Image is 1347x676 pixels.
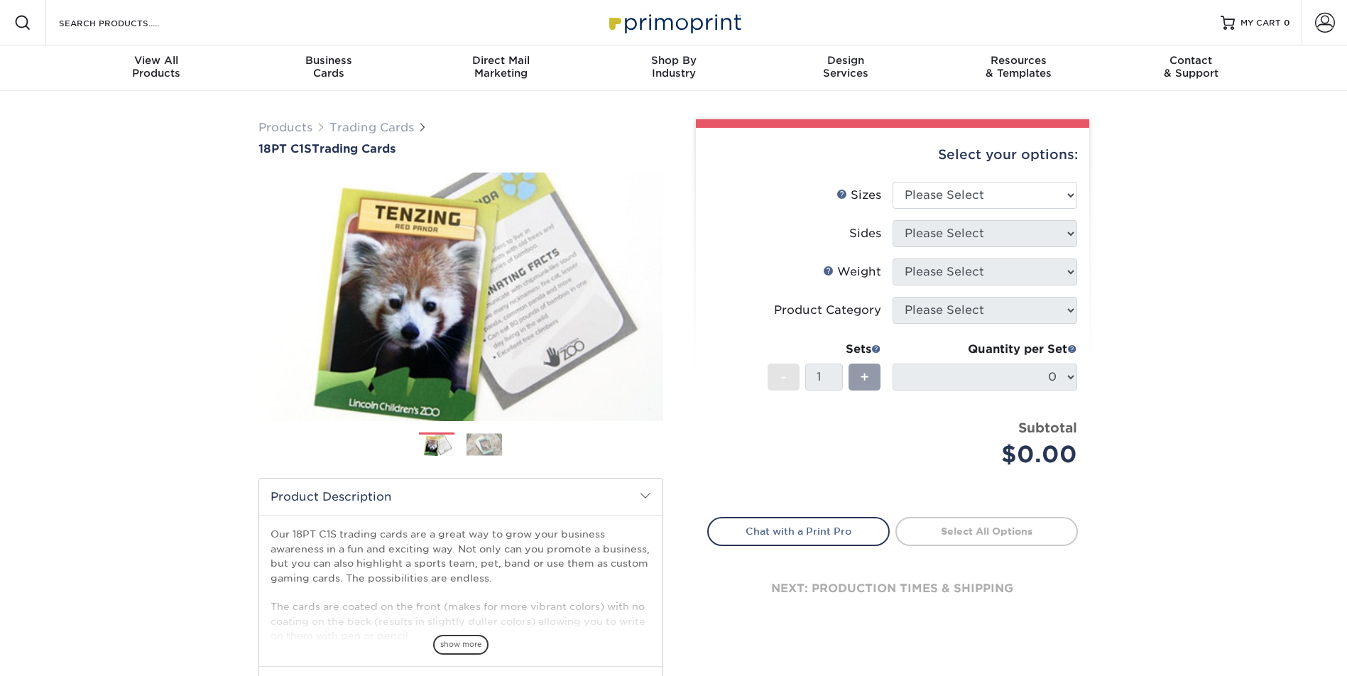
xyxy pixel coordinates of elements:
div: Marketing [415,54,587,80]
span: Business [242,54,415,67]
div: Select your options: [707,128,1078,182]
span: show more [433,635,489,654]
span: Contact [1105,54,1277,67]
span: Shop By [587,54,760,67]
span: - [780,366,787,388]
a: View AllProducts [70,45,243,91]
h2: Product Description [259,479,662,515]
div: next: production times & shipping [707,546,1078,631]
span: 0 [1284,18,1290,28]
a: Trading Cards [329,121,414,134]
div: & Templates [932,54,1105,80]
img: Primoprint [603,7,745,38]
div: Industry [587,54,760,80]
a: Shop ByIndustry [587,45,760,91]
a: Products [258,121,312,134]
img: Trading Cards 02 [467,433,502,455]
img: 18PT C1S 01 [258,157,663,437]
a: Resources& Templates [932,45,1105,91]
span: Design [760,54,932,67]
a: Direct MailMarketing [415,45,587,91]
div: Services [760,54,932,80]
div: Sides [849,225,881,242]
span: View All [70,54,243,67]
span: MY CART [1240,17,1281,29]
div: Sizes [836,187,881,204]
div: $0.00 [903,437,1077,471]
div: Product Category [774,302,881,319]
a: Contact& Support [1105,45,1277,91]
span: Resources [932,54,1105,67]
span: Direct Mail [415,54,587,67]
div: Products [70,54,243,80]
a: BusinessCards [242,45,415,91]
div: Cards [242,54,415,80]
p: Our 18PT C1S trading cards are a great way to grow your business awareness in a fun and exciting ... [271,527,651,643]
img: Trading Cards 01 [419,433,454,458]
span: 18PT C1S [258,142,312,156]
a: 18PT C1STrading Cards [258,142,663,156]
span: + [860,366,869,388]
div: & Support [1105,54,1277,80]
h1: Trading Cards [258,142,663,156]
div: Sets [768,341,881,358]
a: Select All Options [895,517,1078,545]
div: Quantity per Set [893,341,1077,358]
div: Weight [823,263,881,280]
a: Chat with a Print Pro [707,517,890,545]
input: SEARCH PRODUCTS..... [58,14,196,31]
a: DesignServices [760,45,932,91]
strong: Subtotal [1018,420,1077,435]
